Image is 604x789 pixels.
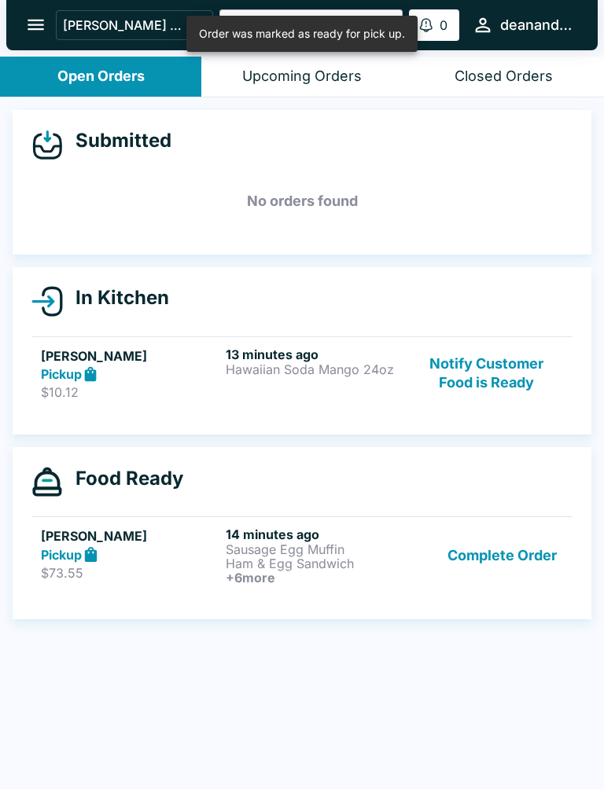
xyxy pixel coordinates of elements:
[41,565,219,581] p: $73.55
[242,68,362,86] div: Upcoming Orders
[63,467,183,490] h4: Food Ready
[31,336,573,410] a: [PERSON_NAME]Pickup$10.1213 minutes agoHawaiian Soda Mango 24ozNotify Customer Food is Ready
[41,384,219,400] p: $10.12
[31,173,573,229] h5: No orders found
[226,347,404,362] h6: 13 minutes ago
[455,68,553,86] div: Closed Orders
[226,542,404,556] p: Sausage Egg Muffin
[226,362,404,376] p: Hawaiian Soda Mango 24oz
[63,17,184,33] p: [PERSON_NAME] & [PERSON_NAME] [PERSON_NAME]
[41,366,82,382] strong: Pickup
[440,17,447,33] p: 0
[41,527,219,545] h5: [PERSON_NAME]
[500,16,573,35] div: deananddelucaritz
[441,527,563,585] button: Complete Order
[16,5,56,45] button: open drawer
[411,347,563,401] button: Notify Customer Food is Ready
[226,571,404,585] h6: + 6 more
[226,556,404,571] p: Ham & Egg Sandwich
[41,547,82,563] strong: Pickup
[63,286,169,310] h4: In Kitchen
[56,10,213,40] button: [PERSON_NAME] & [PERSON_NAME] [PERSON_NAME]
[226,527,404,542] h6: 14 minutes ago
[199,20,405,47] div: Order was marked as ready for pick up.
[41,347,219,365] h5: [PERSON_NAME]
[57,68,145,86] div: Open Orders
[31,516,573,594] a: [PERSON_NAME]Pickup$73.5514 minutes agoSausage Egg MuffinHam & Egg Sandwich+6moreComplete Order
[466,8,579,42] button: deananddelucaritz
[63,129,171,152] h4: Submitted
